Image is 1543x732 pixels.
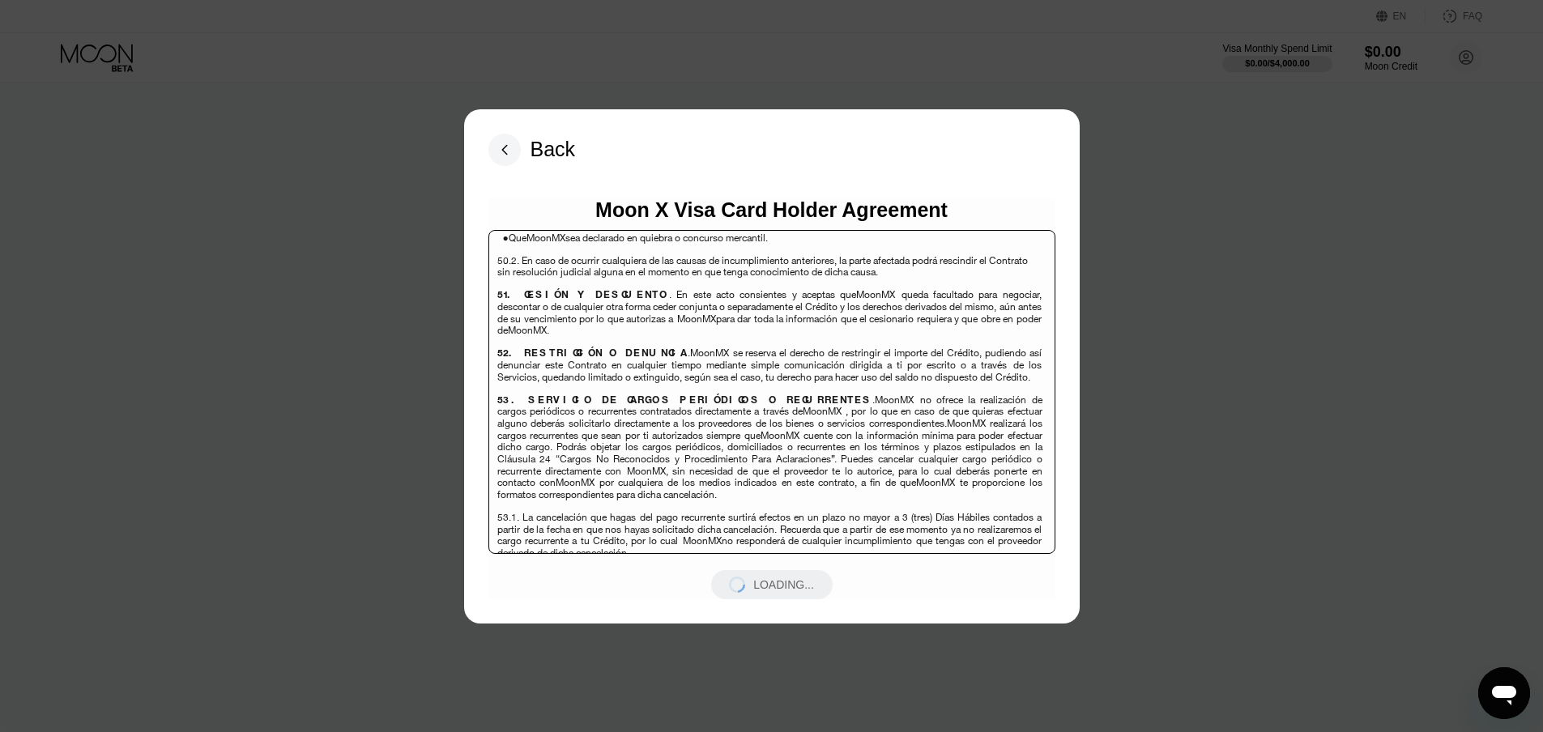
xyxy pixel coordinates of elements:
[595,198,948,222] div: Moon X Visa Card Holder Agreement
[537,370,1030,384] span: , quedando limitado o extinguido, según sea el caso, tu derecho para hacer uso del saldo no dispu...
[688,346,690,360] span: .
[803,404,842,418] span: MoonMX
[497,358,1042,384] span: de los Servicios
[497,416,1042,442] span: realizará los cargos recurrentes que sean por ti autorizados siempre que
[690,346,729,360] span: MoonMX
[531,138,576,161] div: Back
[497,464,1042,490] span: , sin necesidad de que el proveedor te lo autorice, para lo cual deberás ponerte en contacto con
[497,287,1042,325] span: queda facultado para negociar, descontar o de cualquier otra forma ceder conjunta o separadamente...
[503,232,509,244] span: ●
[1478,667,1530,719] iframe: Button to launch messaging window
[497,534,1042,560] span: no responderá de cualquier incumplimiento que tengas con el proveedor derivado de dicha cancelación.
[526,231,565,245] span: MoonMX
[872,393,875,406] span: .
[547,323,549,337] span: .
[508,323,547,337] span: MoonMX
[856,287,895,301] span: MoonMX
[565,231,768,245] span: sea declarado en quiebra o concurso mercantil.
[683,534,722,547] span: MoonMX
[497,393,1042,419] span: no ofrece la realización de cargos periódicos o recurrentes contratados directamente a través de
[497,428,1042,478] span: cuente con la información mínima para poder efectuar dicho cargo. Podrás objetar los cargos perió...
[599,475,916,489] span: por cualquiera de los medios indicados en este contrato, a fin de que
[497,475,1042,501] span: te proporcione los formatos correspondientes para dicha cancelación.
[497,287,669,301] span: 51. CESIÓN Y DESCUENTO
[916,475,955,489] span: MoonMX
[497,393,872,406] span: 53. SERVICIO DE CARGOS PERIÓDICOS O RECURRENTES
[677,312,716,326] span: MoonMX
[497,346,1042,372] span: se reserva el derecho de restringir el importe del Crédito, pudiendo así denunciar este Contrato ...
[509,231,526,245] span: Que
[497,312,1042,338] span: para dar toda la información que el cesionario requiera y que obre en poder de
[627,464,666,478] span: MoonMX
[669,287,856,301] span: . En este acto consientes y aceptas que
[488,134,576,166] div: Back
[875,393,914,406] span: MoonMX
[497,404,1042,430] span: , por lo que en caso de que quieras efectuar alguno deberás solicitarlo directamente a los provee...
[947,416,986,430] span: MoonMX
[497,253,1028,279] span: 50.2. En caso de ocurrir cualquiera de las causas de incumplimiento anteriores, la parte afectada...
[761,428,799,442] span: MoonMX
[556,475,595,489] span: MoonMX
[497,346,688,360] span: 52. RESTRICCIÓN O DENUNCIA
[497,510,1042,547] span: 53.1. La cancelación que hagas del pago recurrente surtirá efectos en un plazo no mayor a 3 (tres...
